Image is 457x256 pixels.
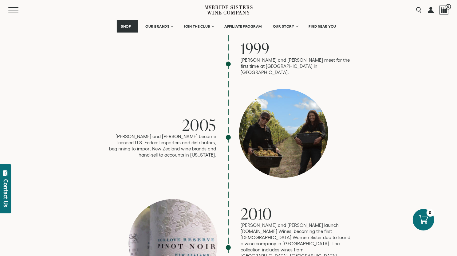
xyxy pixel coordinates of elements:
a: SHOP [117,20,138,33]
a: JOIN THE CLUB [180,20,218,33]
a: FIND NEAR YOU [305,20,341,33]
span: OUR BRANDS [145,24,169,29]
a: AFFILIATE PROGRAM [221,20,266,33]
p: [PERSON_NAME] and [PERSON_NAME] become licensed U.S. Federal importers and distributors, beginnin... [105,134,216,158]
button: Mobile Menu Trigger [8,7,30,13]
span: 2005 [182,114,216,136]
a: OUR STORY [269,20,302,33]
span: OUR STORY [273,24,294,29]
span: FIND NEAR YOU [309,24,337,29]
p: [PERSON_NAME] and [PERSON_NAME] meet for the first time at [GEOGRAPHIC_DATA] in [GEOGRAPHIC_DATA]. [241,57,351,76]
a: OUR BRANDS [141,20,177,33]
span: 1999 [241,38,270,59]
div: Contact Us [3,179,9,207]
span: AFFILIATE PROGRAM [225,24,262,29]
span: JOIN THE CLUB [184,24,210,29]
span: 0 [446,4,451,10]
span: SHOP [121,24,131,29]
div: 0 [427,209,434,217]
span: 2010 [241,203,272,224]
